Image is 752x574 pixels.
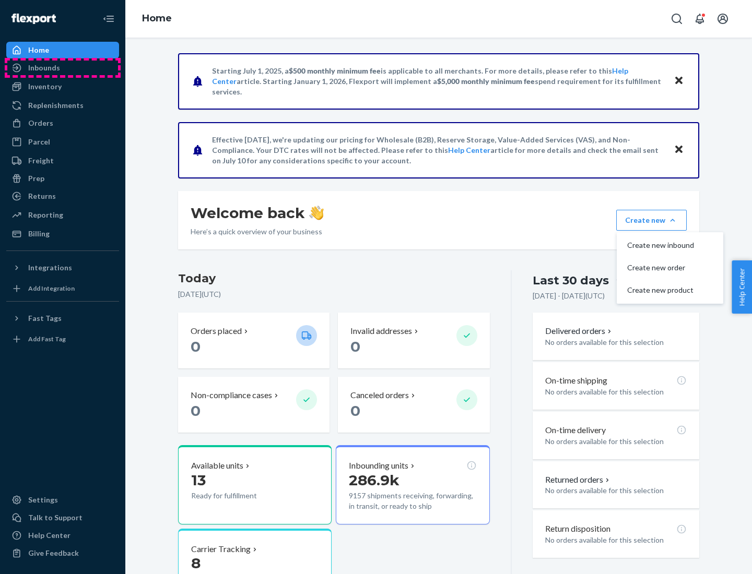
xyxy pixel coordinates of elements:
[666,8,687,29] button: Open Search Box
[28,229,50,239] div: Billing
[6,170,119,187] a: Prep
[28,262,72,273] div: Integrations
[6,115,119,131] a: Orders
[6,188,119,205] a: Returns
[28,334,66,343] div: Add Fast Tag
[6,42,119,58] a: Home
[28,173,44,184] div: Prep
[191,325,242,337] p: Orders placed
[142,13,172,24] a: Home
[28,191,56,201] div: Returns
[6,152,119,169] a: Freight
[11,14,56,24] img: Flexport logo
[545,387,687,397] p: No orders available for this selection
[545,424,606,436] p: On-time delivery
[545,436,687,447] p: No orders available for this selection
[191,389,272,401] p: Non-compliance cases
[191,338,201,355] span: 0
[350,325,412,337] p: Invalid addresses
[336,445,489,524] button: Inbounding units286.9k9157 shipments receiving, forwarding, in transit, or ready to ship
[533,291,605,301] p: [DATE] - [DATE] ( UTC )
[28,100,84,111] div: Replenishments
[619,279,721,302] button: Create new product
[6,97,119,114] a: Replenishments
[619,257,721,279] button: Create new order
[545,535,687,545] p: No orders available for this selection
[28,530,70,541] div: Help Center
[6,134,119,150] a: Parcel
[28,156,54,166] div: Freight
[672,142,686,158] button: Close
[191,491,288,501] p: Ready for fulfillment
[28,63,60,73] div: Inbounds
[545,474,612,486] button: Returned orders
[28,313,62,324] div: Fast Tags
[437,77,535,86] span: $5,000 monthly minimum fee
[6,509,119,526] a: Talk to Support
[616,210,687,231] button: Create newCreate new inboundCreate new orderCreate new product
[545,375,607,387] p: On-time shipping
[191,204,324,222] h1: Welcome back
[627,286,694,294] span: Create new product
[689,8,710,29] button: Open notifications
[545,523,610,535] p: Return disposition
[350,402,360,420] span: 0
[191,460,243,472] p: Available units
[28,118,53,128] div: Orders
[627,242,694,249] span: Create new inbound
[545,485,687,496] p: No orders available for this selection
[191,402,201,420] span: 0
[732,260,752,314] button: Help Center
[6,331,119,348] a: Add Fast Tag
[6,207,119,223] a: Reporting
[191,543,251,555] p: Carrier Tracking
[349,460,408,472] p: Inbounding units
[98,8,119,29] button: Close Navigation
[6,225,119,242] a: Billing
[672,74,686,89] button: Close
[212,135,664,166] p: Effective [DATE], we're updating our pricing for Wholesale (B2B), Reserve Storage, Value-Added Se...
[28,548,79,558] div: Give Feedback
[619,234,721,257] button: Create new inbound
[28,495,58,505] div: Settings
[349,491,476,511] p: 9157 shipments receiving, forwarding, in transit, or ready to ship
[28,45,49,55] div: Home
[212,66,664,97] p: Starting July 1, 2025, a is applicable to all merchants. For more details, please refer to this a...
[191,554,201,572] span: 8
[712,8,733,29] button: Open account menu
[289,66,381,75] span: $500 monthly minimum fee
[350,338,360,355] span: 0
[178,377,330,433] button: Non-compliance cases 0
[28,210,63,220] div: Reporting
[6,259,119,276] button: Integrations
[6,527,119,544] a: Help Center
[28,137,50,147] div: Parcel
[533,272,609,289] div: Last 30 days
[28,512,83,523] div: Talk to Support
[178,445,332,524] button: Available units13Ready for fulfillment
[448,146,490,154] a: Help Center
[134,4,180,34] ol: breadcrumbs
[545,337,687,348] p: No orders available for this selection
[349,471,399,489] span: 286.9k
[350,389,409,401] p: Canceled orders
[178,270,490,287] h3: Today
[309,206,324,220] img: hand-wave emoji
[6,492,119,508] a: Settings
[178,289,490,300] p: [DATE] ( UTC )
[6,310,119,327] button: Fast Tags
[191,226,324,237] p: Here’s a quick overview of your business
[627,264,694,271] span: Create new order
[6,280,119,297] a: Add Integration
[338,377,489,433] button: Canceled orders 0
[6,545,119,561] button: Give Feedback
[28,284,75,293] div: Add Integration
[178,313,330,368] button: Orders placed 0
[6,59,119,76] a: Inbounds
[191,471,206,489] span: 13
[545,325,614,337] button: Delivered orders
[28,81,62,92] div: Inventory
